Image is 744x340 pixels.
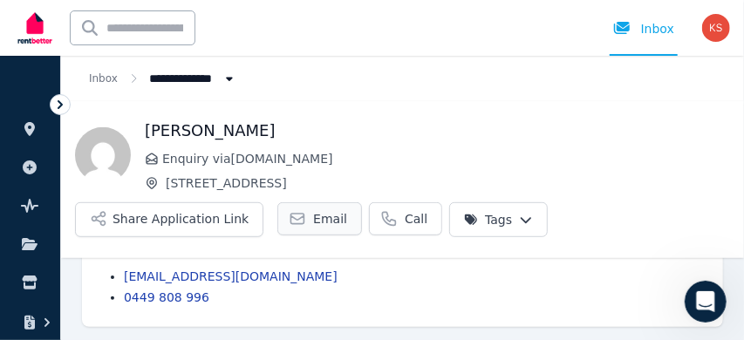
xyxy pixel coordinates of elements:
button: Share Application Link [75,202,263,237]
p: The team can also help [85,22,217,39]
button: Something else [250,294,372,329]
button: Home [668,7,701,40]
span: Email [313,210,347,228]
span: Tags [464,211,512,228]
div: Close [701,7,733,38]
img: Arman Balwit [75,127,131,183]
iframe: Intercom live chat [685,281,727,323]
h1: The RentBetter Team [85,9,230,22]
b: What can we help you with [DATE]? [28,86,272,100]
button: Tags [449,202,548,237]
button: I'm a tenant [271,250,372,285]
span: Call [405,210,427,228]
img: Karen Seib [702,14,730,42]
div: The RentBetter Team • [DATE] [28,117,188,127]
button: I'm looking to sell my property [58,250,271,285]
button: go back [11,7,44,40]
span: Enquiry via [DOMAIN_NAME] [162,150,730,167]
div: On RentBetter, taking control and managing your property is easier than ever before. [28,26,272,78]
img: RentBetter [14,6,56,50]
button: I'm a landlord looking for a tenant [138,163,372,198]
h1: [PERSON_NAME] [145,119,730,143]
span: [STREET_ADDRESS] [166,174,730,192]
a: Call [369,202,442,235]
a: Email [277,202,362,235]
img: Profile image for The RentBetter Team [50,10,78,37]
div: Inbox [613,20,674,37]
button: I'm a landlord and already have a tenant [96,207,372,241]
